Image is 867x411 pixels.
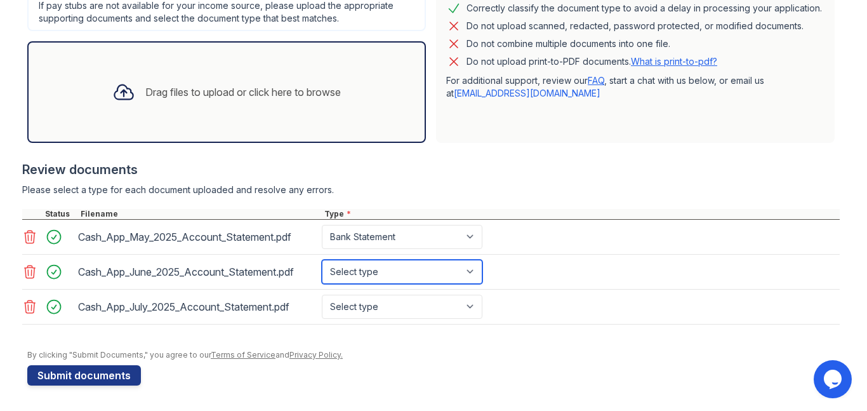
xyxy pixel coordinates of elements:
[27,365,141,386] button: Submit documents
[22,184,840,196] div: Please select a type for each document uploaded and resolve any errors.
[43,209,78,219] div: Status
[27,350,840,360] div: By clicking "Submit Documents," you agree to our and
[467,18,804,34] div: Do not upload scanned, redacted, password protected, or modified documents.
[467,1,822,16] div: Correctly classify the document type to avoid a delay in processing your application.
[78,262,317,282] div: Cash_App_June_2025_Account_Statement.pdf
[814,360,854,398] iframe: chat widget
[467,55,717,68] p: Do not upload print-to-PDF documents.
[289,350,343,360] a: Privacy Policy.
[631,56,717,67] a: What is print-to-pdf?
[588,75,604,86] a: FAQ
[145,84,341,100] div: Drag files to upload or click here to browse
[78,209,322,219] div: Filename
[454,88,600,98] a: [EMAIL_ADDRESS][DOMAIN_NAME]
[446,74,824,100] p: For additional support, review our , start a chat with us below, or email us at
[78,297,317,317] div: Cash_App_July_2025_Account_Statement.pdf
[78,227,317,247] div: Cash_App_May_2025_Account_Statement.pdf
[22,161,840,179] div: Review documents
[211,350,275,360] a: Terms of Service
[467,36,670,51] div: Do not combine multiple documents into one file.
[322,209,840,219] div: Type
